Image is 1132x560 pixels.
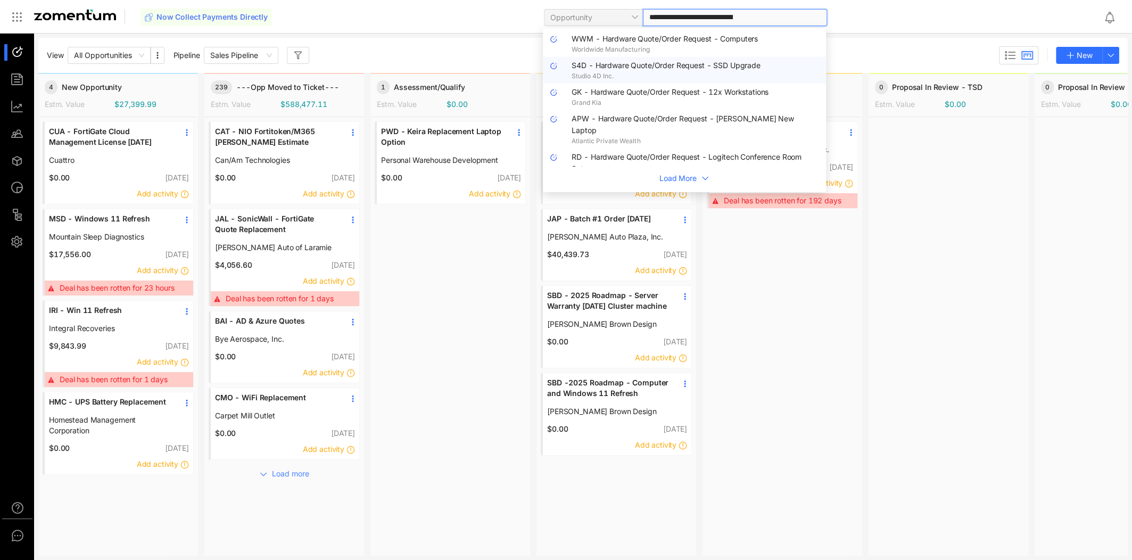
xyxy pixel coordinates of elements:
span: Proposal In Review - TSD [892,82,982,93]
a: Personal Warehouse Development [381,155,503,166]
a: Homestead Management Corporation [49,415,171,436]
span: $0.00 [543,424,568,434]
span: [DATE] [331,260,355,269]
span: $0.00 [447,99,467,110]
span: Add activity [635,440,676,449]
span: Add activity [303,276,344,285]
span: Add activity [303,444,344,454]
span: [PERSON_NAME] Brown Design [547,406,670,417]
div: HMC - UPS Battery ReplacementHomestead Management Corporation$0.00[DATE]Add activity [43,392,194,475]
span: New [1077,50,1093,61]
span: JAP - Batch #1 Order [DATE] [547,213,670,224]
div: Notifications [1103,5,1125,29]
span: [DATE] [331,429,355,438]
div: CMO - WiFi ReplacementCarpet Mill Outlet$0.00[DATE]Add activity [209,388,360,460]
span: Estm. Value [377,100,416,109]
div: BAI - AD & Azure QuotesBye Aerospace, Inc.$0.00[DATE]Add activity [209,311,360,383]
span: Deal has been rotten for 1 days [226,293,334,304]
span: $27,399.99 [114,99,156,110]
span: Bye Aerospace, Inc. [215,334,337,344]
a: CMO - WiFi Replacement [215,392,337,410]
div: SBD -2025 Roadmap - Computer and Windows 11 Refresh[PERSON_NAME] Brown Design$0.00[DATE]Add activity [541,373,692,456]
span: [DATE] [165,173,189,182]
span: 0 [875,80,888,94]
span: Integral Recoveries [49,323,171,334]
span: CMO - WiFi Replacement [215,392,337,403]
span: $0.00 [45,172,70,183]
a: [PERSON_NAME] Auto of Laramie [215,242,337,253]
span: Mountain Sleep Diagnostics [49,232,171,242]
span: Estm. Value [1041,100,1080,109]
span: ---Opp Moved to Ticket--- [236,82,339,93]
span: Load More [659,173,697,184]
span: [DATE] [331,352,355,361]
div: S4D - Hardware Quote/Order Request - SSD Upgrade [543,57,826,84]
span: PWD - Keira Replacement Laptop Option [381,126,503,147]
span: Cuattro [49,155,171,166]
span: Add activity [635,266,676,275]
div: MSD - Windows 11 RefreshMountain Sleep Diagnostics$17,556.00[DATE]Add activityDeal has been rotte... [43,209,194,296]
span: Sales Pipeline [210,47,272,63]
div: CAT - NIO Fortitoken/M365 [PERSON_NAME] EstimateCan/Am Technologies$0.00[DATE]Add activity [209,121,360,204]
a: JAL - SonicWall - FortiGate Quote Replacement [215,213,337,242]
span: Add activity [469,189,510,198]
span: APW - Hardware Quote/Order Request - [PERSON_NAME] New Laptop [572,114,796,135]
span: $17,556.00 [45,249,91,260]
span: $0.00 [211,428,236,439]
span: S4D - Hardware Quote/Order Request - SSD Upgrade [572,61,760,70]
span: [DATE] [497,173,521,182]
span: Add activity [137,357,178,366]
span: Opportunity [550,10,637,26]
span: HMC - UPS Battery Replacement [49,397,171,407]
span: Add activity [635,353,676,362]
button: New [1056,47,1103,64]
a: CAT - NIO Fortitoken/M365 [PERSON_NAME] Estimate [215,126,337,155]
span: Add activity [635,189,676,198]
span: $4,056.60 [211,260,252,270]
div: JAP - Batch #1 Order [DATE][PERSON_NAME] Auto Plaza, Inc.$40,439.73[DATE]Add activity [541,209,692,281]
span: [DATE] [663,424,687,433]
a: Can/Am Technologies [215,155,337,166]
a: PWD - Keira Replacement Laptop Option [381,126,503,155]
span: [DATE] [829,162,853,171]
a: SBD -2025 Roadmap - Computer and Windows 11 Refresh [547,377,670,406]
a: [PERSON_NAME] Brown Design [547,319,670,330]
span: 0 [1041,80,1054,94]
a: Carpet Mill Outlet [215,410,337,421]
span: New Opportunity [62,82,122,93]
span: Atlantic Private Wealth [572,136,819,146]
span: [DATE] [165,341,189,350]
span: GK - Hardware Quote/Order Request - 12x Workstations [572,87,769,96]
span: $0.00 [211,172,236,183]
span: $0.00 [1111,99,1131,110]
span: Add activity [137,189,178,198]
span: Pipeline [173,50,200,61]
span: Estm. Value [875,100,914,109]
span: Add activity [137,266,178,275]
span: JAL - SonicWall - FortiGate Quote Replacement [215,213,337,235]
span: 239 [211,80,232,94]
span: $0.00 [211,351,236,362]
span: [DATE] [331,173,355,182]
a: CUA - FortiGate Cloud Management License [DATE] [49,126,171,155]
span: Estm. Value [211,100,250,109]
span: $0.00 [945,99,965,110]
div: RD - Hardware Quote/Order Request - Logitech Conference Room Setup [543,149,826,187]
span: Now Collect Payments Directly [156,12,268,22]
span: Deal has been rotten for 192 days [724,195,841,206]
span: Deal has been rotten for 23 hours [60,283,174,293]
div: CUA - FortiGate Cloud Management License [DATE]Cuattro$0.00[DATE]Add activity [43,121,194,204]
span: [PERSON_NAME] Auto Plaza, Inc. [547,232,670,242]
span: Studio 4D Inc. [572,71,819,81]
span: $9,843.99 [45,341,86,351]
a: IRI - Win 11 Refresh [49,305,171,323]
span: $40,439.73 [543,249,589,260]
div: GK - Hardware Quote/Order Request - 12x Workstations [543,84,826,110]
span: IRI - Win 11 Refresh [49,305,171,316]
span: CUA - FortiGate Cloud Management License [DATE] [49,126,171,147]
div: FCDCR - Batch #1 Order [DATE]Fort [PERSON_NAME] Dodge Chrysler Ram$18,964.86[DATE]Add activity [541,121,692,204]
